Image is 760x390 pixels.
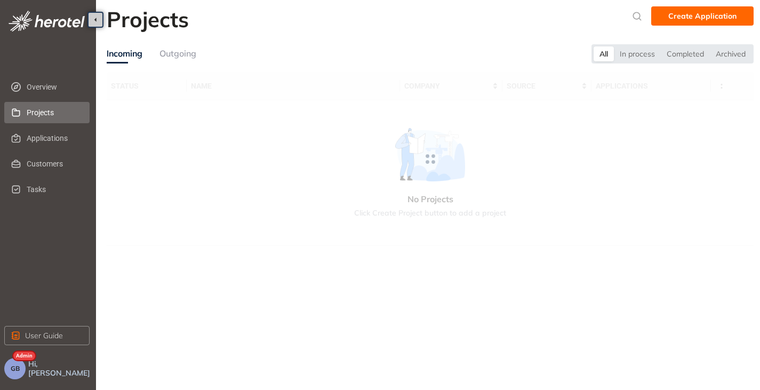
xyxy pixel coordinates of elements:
[4,326,90,345] button: User Guide
[710,46,751,61] div: Archived
[661,46,710,61] div: Completed
[594,46,614,61] div: All
[668,10,737,22] span: Create Application
[28,360,92,378] span: Hi, [PERSON_NAME]
[107,47,142,60] div: Incoming
[27,179,81,200] span: Tasks
[25,330,63,341] span: User Guide
[614,46,661,61] div: In process
[4,358,26,379] button: GB
[9,11,85,31] img: logo
[27,102,81,123] span: Projects
[27,76,81,98] span: Overview
[11,365,20,372] span: GB
[651,6,754,26] button: Create Application
[27,153,81,174] span: Customers
[27,128,81,149] span: Applications
[107,6,189,32] h2: Projects
[159,47,196,60] div: Outgoing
